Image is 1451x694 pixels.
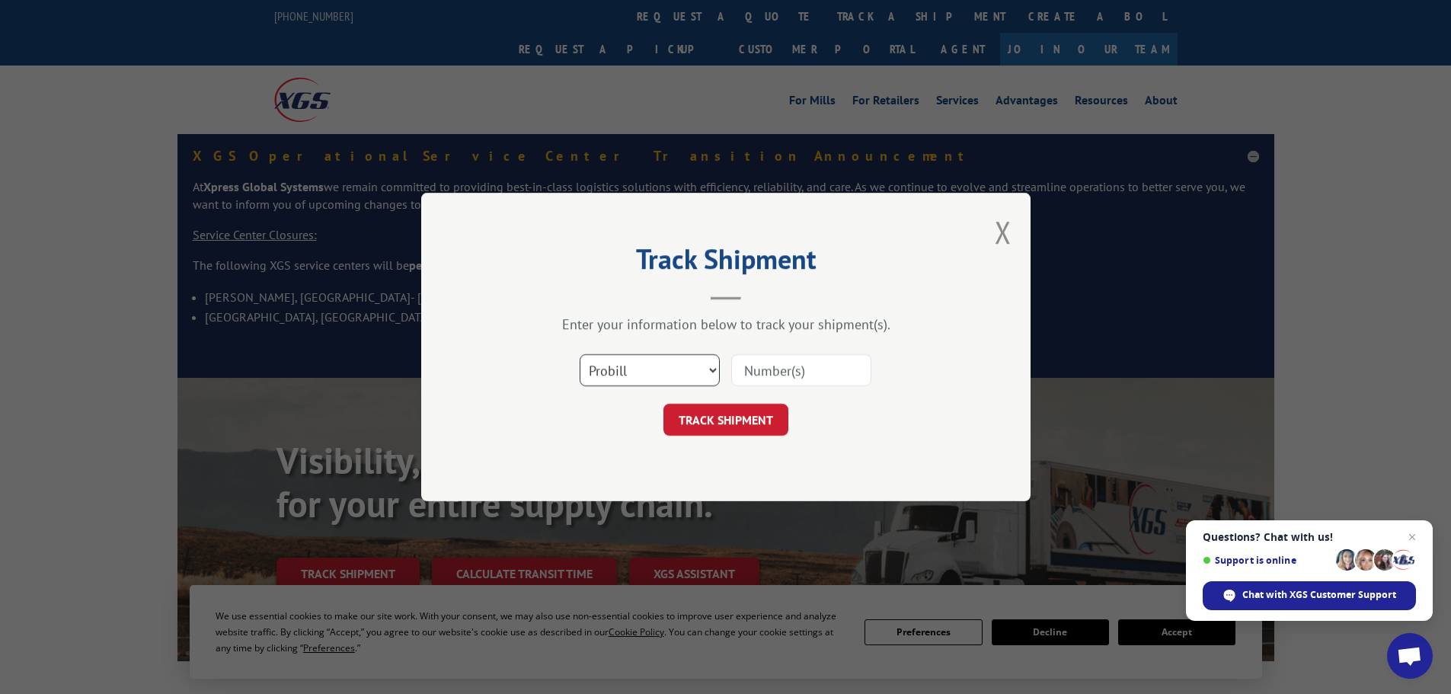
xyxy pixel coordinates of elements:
[731,354,871,386] input: Number(s)
[1203,581,1416,610] span: Chat with XGS Customer Support
[1242,588,1396,602] span: Chat with XGS Customer Support
[497,315,954,333] div: Enter your information below to track your shipment(s).
[663,404,788,436] button: TRACK SHIPMENT
[497,248,954,277] h2: Track Shipment
[995,212,1012,252] button: Close modal
[1387,633,1433,679] a: Open chat
[1203,555,1331,566] span: Support is online
[1203,531,1416,543] span: Questions? Chat with us!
